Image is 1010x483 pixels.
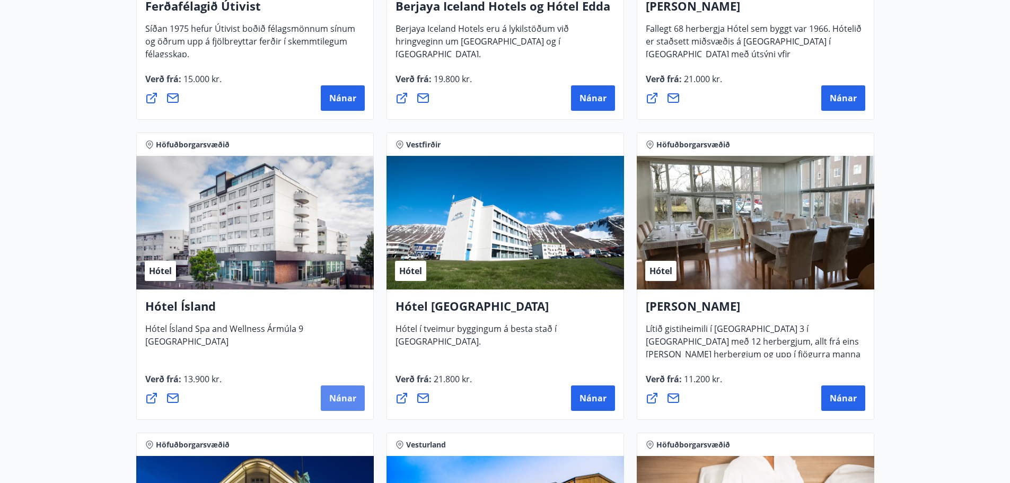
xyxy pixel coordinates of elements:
[579,392,607,404] span: Nánar
[579,92,607,104] span: Nánar
[830,392,857,404] span: Nánar
[656,139,730,150] span: Höfuðborgarsvæðið
[649,265,672,277] span: Hótel
[830,92,857,104] span: Nánar
[646,73,722,93] span: Verð frá :
[156,139,230,150] span: Höfuðborgarsvæðið
[396,323,557,356] span: Hótel í tveimur byggingum á besta stað í [GEOGRAPHIC_DATA].
[399,265,422,277] span: Hótel
[821,385,865,411] button: Nánar
[329,392,356,404] span: Nánar
[396,373,472,393] span: Verð frá :
[145,323,303,356] span: Hótel Ísland Spa and Wellness Ármúla 9 [GEOGRAPHIC_DATA]
[646,373,722,393] span: Verð frá :
[145,73,222,93] span: Verð frá :
[571,385,615,411] button: Nánar
[656,440,730,450] span: Höfuðborgarsvæðið
[406,139,441,150] span: Vestfirðir
[682,73,722,85] span: 21.000 kr.
[321,85,365,111] button: Nánar
[329,92,356,104] span: Nánar
[181,73,222,85] span: 15.000 kr.
[156,440,230,450] span: Höfuðborgarsvæðið
[321,385,365,411] button: Nánar
[406,440,446,450] span: Vesturland
[181,373,222,385] span: 13.900 kr.
[821,85,865,111] button: Nánar
[145,298,365,322] h4: Hótel Ísland
[646,323,860,381] span: Lítið gistiheimili í [GEOGRAPHIC_DATA] 3 í [GEOGRAPHIC_DATA] með 12 herbergjum, allt frá eins [PE...
[571,85,615,111] button: Nánar
[396,23,569,68] span: Berjaya Iceland Hotels eru á lykilstöðum við hringveginn um [GEOGRAPHIC_DATA] og í [GEOGRAPHIC_DA...
[646,298,865,322] h4: [PERSON_NAME]
[432,373,472,385] span: 21.800 kr.
[396,298,615,322] h4: Hótel [GEOGRAPHIC_DATA]
[432,73,472,85] span: 19.800 kr.
[396,73,472,93] span: Verð frá :
[145,23,355,68] span: Síðan 1975 hefur Útivist boðið félagsmönnum sínum og öðrum upp á fjölbreyttar ferðir í skemmtileg...
[145,373,222,393] span: Verð frá :
[646,23,862,81] span: Fallegt 68 herbergja Hótel sem byggt var 1966. Hótelið er staðsett miðsvæðis á [GEOGRAPHIC_DATA] ...
[149,265,172,277] span: Hótel
[682,373,722,385] span: 11.200 kr.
